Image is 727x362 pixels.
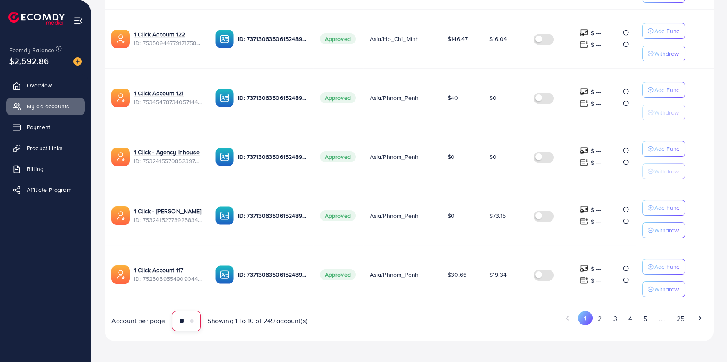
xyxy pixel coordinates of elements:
[320,210,356,221] span: Approved
[591,205,601,215] p: $ ---
[73,57,82,66] img: image
[642,222,685,238] button: Withdraw
[6,77,85,94] a: Overview
[489,35,507,43] span: $16.04
[6,98,85,115] a: My ad accounts
[642,46,685,61] button: Withdraw
[9,46,54,54] span: Ecomdy Balance
[134,266,202,283] div: <span class='underline'>1 Click Account 117</span></br>7525059554909044744
[692,324,721,356] iframe: Chat
[593,311,608,326] button: Go to page 2
[215,89,234,107] img: ic-ba-acc.ded83a64.svg
[591,275,601,286] p: $ ---
[320,151,356,162] span: Approved
[238,93,306,103] p: ID: 7371306350615248913
[580,99,588,108] img: top-up amount
[6,181,85,198] a: Affiliate Program
[654,144,680,154] p: Add Fund
[580,158,588,167] img: top-up amount
[489,94,496,102] span: $0
[654,85,680,95] p: Add Fund
[208,316,307,326] span: Showing 1 To 10 of 249 account(s)
[215,206,234,225] img: ic-ba-acc.ded83a64.svg
[27,102,69,110] span: My ad accounts
[654,107,679,117] p: Withdraw
[591,99,601,109] p: $ ---
[642,200,685,216] button: Add Fund
[320,269,356,280] span: Approved
[134,89,202,97] a: 1 Click Account 121
[448,270,466,279] span: $30.66
[370,35,419,43] span: Asia/Ho_Chi_Minh
[9,55,49,67] span: $2,592.86
[580,276,588,285] img: top-up amount
[623,311,638,326] button: Go to page 4
[27,123,50,131] span: Payment
[638,311,653,326] button: Go to page 5
[642,163,685,179] button: Withdraw
[238,34,306,44] p: ID: 7371306350615248913
[370,153,418,161] span: Asia/Phnom_Penh
[692,311,707,325] button: Go to next page
[134,30,202,38] a: 1 Click Account 122
[591,158,601,168] p: $ ---
[642,141,685,157] button: Add Fund
[320,92,356,103] span: Approved
[134,30,202,47] div: <span class='underline'>1 Click Account 122</span></br>7535094477917175809
[134,216,202,224] span: ID: 7532415277892583425
[134,207,202,215] a: 1 Click - [PERSON_NAME]
[215,265,234,284] img: ic-ba-acc.ded83a64.svg
[134,157,202,165] span: ID: 7532415570852397057
[134,207,202,224] div: <span class='underline'>1 Click - Henry Lee</span></br>7532415277892583425
[580,217,588,226] img: top-up amount
[591,28,601,38] p: $ ---
[238,211,306,221] p: ID: 7371306350615248913
[654,203,680,213] p: Add Fund
[654,225,679,235] p: Withdraw
[591,87,601,97] p: $ ---
[642,259,685,275] button: Add Fund
[591,146,601,156] p: $ ---
[608,311,623,326] button: Go to page 3
[671,311,690,326] button: Go to page 25
[370,270,418,279] span: Asia/Phnom_Penh
[134,148,202,165] div: <span class='underline'>1 Click - Agency inhouse</span></br>7532415570852397057
[580,264,588,273] img: top-up amount
[111,206,130,225] img: ic-ads-acc.e4c84228.svg
[591,264,601,274] p: $ ---
[591,40,601,50] p: $ ---
[642,281,685,297] button: Withdraw
[591,217,601,227] p: $ ---
[27,81,52,89] span: Overview
[111,89,130,107] img: ic-ads-acc.e4c84228.svg
[320,33,356,44] span: Approved
[370,212,418,220] span: Asia/Phnom_Penh
[27,165,43,173] span: Billing
[238,152,306,162] p: ID: 7371306350615248913
[448,153,455,161] span: $0
[580,40,588,49] img: top-up amount
[578,311,593,325] button: Go to page 1
[27,186,71,194] span: Affiliate Program
[370,94,418,102] span: Asia/Phnom_Penh
[134,89,202,106] div: <span class='underline'>1 Click Account 121</span></br>7534547873405714448
[489,270,507,279] span: $19.34
[215,30,234,48] img: ic-ba-acc.ded83a64.svg
[111,30,130,48] img: ic-ads-acc.e4c84228.svg
[416,311,707,326] ul: Pagination
[134,98,202,106] span: ID: 7534547873405714448
[654,26,680,36] p: Add Fund
[489,212,506,220] span: $73.15
[448,94,458,102] span: $40
[580,205,588,214] img: top-up amount
[642,23,685,39] button: Add Fund
[111,148,130,166] img: ic-ads-acc.e4c84228.svg
[580,87,588,96] img: top-up amount
[642,105,685,120] button: Withdraw
[580,146,588,155] img: top-up amount
[238,270,306,280] p: ID: 7371306350615248913
[8,12,65,25] img: logo
[448,35,468,43] span: $146.47
[654,284,679,294] p: Withdraw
